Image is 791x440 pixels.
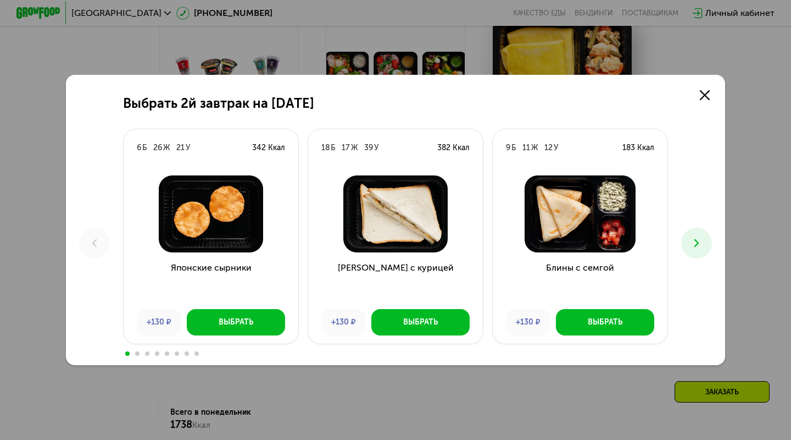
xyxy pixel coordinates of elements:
h2: Выбрать 2й завтрак на [DATE] [123,96,314,111]
div: Выбрать [588,317,622,328]
div: 17 [342,142,350,153]
div: 21 [176,142,185,153]
div: У [554,142,558,153]
div: Выбрать [219,317,253,328]
h3: [PERSON_NAME] с курицей [308,261,483,301]
div: 183 Ккал [622,142,654,153]
div: 26 [153,142,162,153]
div: +130 ₽ [506,309,550,335]
div: Б [511,142,516,153]
div: 12 [544,142,553,153]
div: +130 ₽ [137,309,181,335]
button: Выбрать [187,309,285,335]
div: 342 Ккал [252,142,285,153]
div: У [186,142,190,153]
div: Ж [531,142,538,153]
img: Блины с семгой [502,175,659,252]
div: Б [331,142,335,153]
div: 18 [321,142,330,153]
div: +130 ₽ [321,309,366,335]
h3: Блины с семгой [493,261,667,301]
div: 9 [506,142,510,153]
div: 11 [522,142,530,153]
button: Выбрать [556,309,654,335]
img: Японские сырники [132,175,289,252]
div: Выбрать [403,317,438,328]
button: Выбрать [371,309,470,335]
div: Ж [351,142,358,153]
h3: Японские сырники [124,261,298,301]
div: У [374,142,378,153]
div: Ж [163,142,170,153]
div: 382 Ккал [437,142,470,153]
div: 6 [137,142,141,153]
div: 39 [364,142,373,153]
img: Сэндвич с курицей [317,175,474,252]
div: Б [142,142,147,153]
